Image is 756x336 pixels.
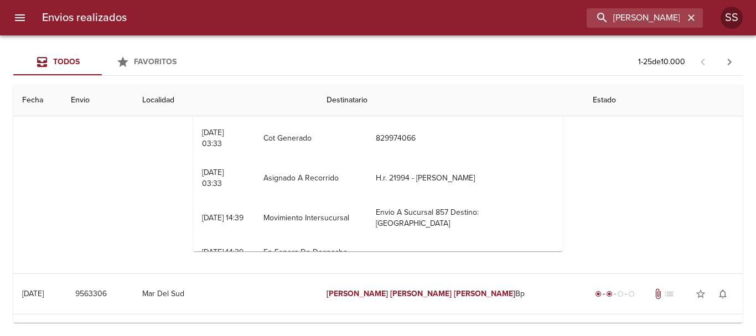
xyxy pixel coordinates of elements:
div: Despachado [593,288,637,299]
span: radio_button_unchecked [628,291,635,297]
td: Envio A Sucursal 857 Destino: [GEOGRAPHIC_DATA] [367,198,563,238]
div: SS [721,7,743,29]
button: Activar notificaciones [712,283,734,305]
th: Destinatario [318,85,584,116]
em: [PERSON_NAME] [454,289,515,298]
th: Estado [584,85,743,116]
table: Tabla de seguimiento [193,18,563,296]
td: En Espera De Despacho [255,238,367,267]
td: Cot Generado [255,118,367,158]
h6: Envios realizados [42,9,127,27]
button: 9563306 [71,284,111,304]
div: [DATE] 03:33 [202,168,224,188]
td: Mar Del Sud [133,274,318,314]
span: Todos [53,57,80,66]
em: [PERSON_NAME] [327,289,388,298]
span: No tiene pedido asociado [664,288,675,299]
div: Abrir información de usuario [721,7,743,29]
div: [DATE] 14:39 [202,213,244,223]
input: buscar [587,8,684,28]
span: Favoritos [134,57,177,66]
div: [DATE] 14:39 [202,247,244,257]
button: menu [7,4,33,31]
span: notifications_none [717,288,728,299]
div: Tabs Envios [13,49,190,75]
td: Movimiento Intersucursal [255,198,367,238]
span: radio_button_checked [595,291,602,297]
div: [DATE] [22,289,44,298]
div: [DATE] 03:33 [202,128,224,148]
span: star_border [695,288,706,299]
em: [PERSON_NAME] [390,289,452,298]
th: Localidad [133,85,318,116]
td: Bp [318,274,584,314]
span: radio_button_checked [606,291,613,297]
th: Fecha [13,85,62,116]
td: H.r. 21994 - [PERSON_NAME] [367,158,563,198]
span: Pagina anterior [690,56,716,67]
p: 1 - 25 de 10.000 [638,56,685,68]
span: radio_button_unchecked [617,291,624,297]
span: 9563306 [75,287,107,301]
span: Pagina siguiente [716,49,743,75]
td: 829974066 [367,118,563,158]
td: Asignado A Recorrido [255,158,367,198]
th: Envio [62,85,134,116]
button: Agregar a favoritos [690,283,712,305]
span: Tiene documentos adjuntos [653,288,664,299]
